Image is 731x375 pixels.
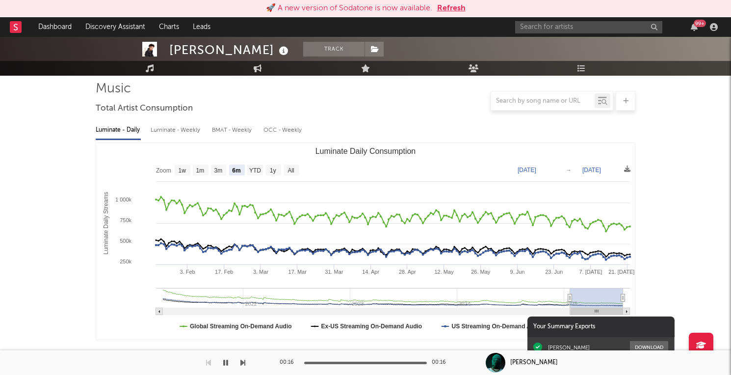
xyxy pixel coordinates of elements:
[120,217,131,223] text: 750k
[120,238,131,244] text: 500k
[263,122,303,139] div: OCC - Weekly
[491,97,595,105] input: Search by song name or URL
[694,20,706,27] div: 99 +
[103,192,109,254] text: Luminate Daily Streams
[152,17,186,37] a: Charts
[510,269,525,275] text: 9. Jun
[120,259,131,264] text: 250k
[510,358,558,367] div: [PERSON_NAME]
[78,17,152,37] a: Discovery Assistant
[321,323,422,330] text: Ex-US Streaming On-Demand Audio
[180,269,195,275] text: 3. Feb
[179,167,186,174] text: 1w
[582,167,601,173] text: [DATE]
[96,143,635,340] svg: Luminate Daily Consumption
[545,269,563,275] text: 23. Jun
[186,17,217,37] a: Leads
[196,167,205,174] text: 1m
[451,323,543,330] text: US Streaming On-Demand Audio
[280,357,299,369] div: 00:16
[527,317,675,337] div: Your Summary Exports
[471,269,491,275] text: 26. May
[608,269,634,275] text: 21. [DATE]
[287,167,294,174] text: All
[169,42,291,58] div: [PERSON_NAME]
[515,21,662,33] input: Search for artists
[266,2,432,14] div: 🚀 A new version of Sodatone is now available.
[96,122,141,139] div: Luminate - Daily
[362,269,379,275] text: 14. Apr
[579,269,602,275] text: 7. [DATE]
[115,197,132,202] text: 1 000k
[315,147,416,155] text: Luminate Daily Consumption
[151,122,202,139] div: Luminate - Weekly
[31,17,78,37] a: Dashboard
[96,83,131,95] span: Music
[214,167,223,174] text: 3m
[566,167,572,173] text: →
[435,269,454,275] text: 12. May
[212,122,254,139] div: BMAT - Weekly
[518,167,536,173] text: [DATE]
[325,269,343,275] text: 31. Mar
[548,344,590,351] div: [PERSON_NAME]
[399,269,416,275] text: 28. Apr
[156,167,171,174] text: Zoom
[630,341,668,353] button: Download
[437,2,466,14] button: Refresh
[691,23,698,31] button: 99+
[432,357,451,369] div: 00:16
[288,269,307,275] text: 17. Mar
[215,269,233,275] text: 17. Feb
[303,42,365,57] button: Track
[249,167,261,174] text: YTD
[190,323,292,330] text: Global Streaming On-Demand Audio
[253,269,269,275] text: 3. Mar
[232,167,240,174] text: 6m
[270,167,276,174] text: 1y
